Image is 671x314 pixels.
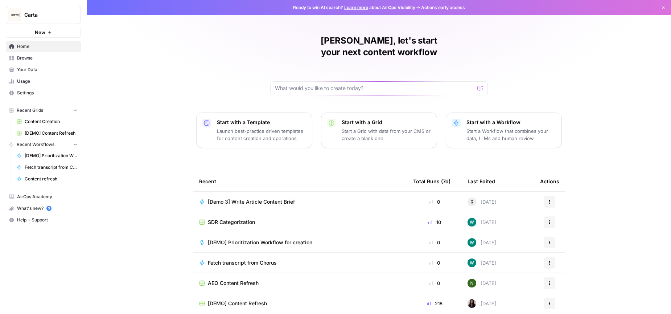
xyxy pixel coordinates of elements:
[17,141,54,148] span: Recent Workflows
[413,239,456,246] div: 0
[413,219,456,226] div: 10
[413,259,456,266] div: 0
[468,238,476,247] img: vaiar9hhcrg879pubqop5lsxqhgw
[413,300,456,307] div: 218
[13,127,81,139] a: [DEMO] Content Refresh
[344,5,368,10] a: Learn more
[199,198,402,205] a: [Demo 3] Write Article Content Brief
[8,8,21,21] img: Carta Logo
[13,173,81,185] a: Content refresh
[413,171,450,191] div: Total Runs (7d)
[342,119,431,126] p: Start with a Grid
[6,203,81,214] button: What's new? 5
[25,130,78,136] span: [DEMO] Content Refresh
[199,259,402,266] a: Fetch transcript from Chorus
[275,85,474,92] input: What would you like to create today?
[413,198,456,205] div: 0
[13,116,81,127] a: Content Creation
[25,152,78,159] span: [DEMO] Prioritization Workflow for creation
[208,198,295,205] span: [Demo 3] Write Article Content Brief
[6,214,81,226] button: Help + Support
[199,300,402,307] a: [DEMO] Content Refresh
[6,64,81,76] a: Your Data
[468,218,476,227] img: vaiar9hhcrg879pubqop5lsxqhgw
[208,300,267,307] span: [DEMO] Content Refresh
[217,119,306,126] p: Start with a Template
[17,107,43,114] span: Recent Grids
[468,197,496,206] div: [DATE]
[208,259,277,266] span: Fetch transcript from Chorus
[468,218,496,227] div: [DATE]
[35,29,45,36] span: New
[46,206,52,211] a: 5
[17,217,78,223] span: Help + Support
[208,239,312,246] span: [DEMO] Prioritization Workflow for creation
[199,239,402,246] a: [DEMO] Prioritization Workflow for creation
[270,35,488,58] h1: [PERSON_NAME], let's start your next content workflow
[6,139,81,150] button: Recent Workflows
[13,162,81,173] a: Fetch transcript from Chorus
[6,87,81,99] a: Settings
[466,127,556,142] p: Start a Workflow that combines your data, LLMs and human review
[17,78,78,85] span: Usage
[468,258,496,267] div: [DATE]
[13,150,81,162] a: [DEMO] Prioritization Workflow for creation
[468,258,476,267] img: vaiar9hhcrg879pubqop5lsxqhgw
[6,52,81,64] a: Browse
[6,6,81,24] button: Workspace: Carta
[25,176,78,182] span: Content refresh
[468,279,496,288] div: [DATE]
[48,207,50,210] text: 5
[6,41,81,52] a: Home
[24,11,68,19] span: Carta
[468,299,496,308] div: [DATE]
[199,280,402,287] a: AEO Content Refresh
[468,238,496,247] div: [DATE]
[6,76,81,87] a: Usage
[199,219,402,226] a: SDR Categorization
[25,118,78,125] span: Content Creation
[6,105,81,116] button: Recent Grids
[342,127,431,142] p: Start a Grid with data from your CMS or create a blank one
[321,113,437,148] button: Start with a GridStart a Grid with data from your CMS or create a blank one
[25,164,78,171] span: Fetch transcript from Chorus
[293,4,415,11] span: Ready to win AI search? about AirOps Visibility
[17,55,78,61] span: Browse
[17,90,78,96] span: Settings
[17,43,78,50] span: Home
[6,191,81,203] a: AirOps Academy
[446,113,562,148] button: Start with a WorkflowStart a Workflow that combines your data, LLMs and human review
[199,171,402,191] div: Recent
[466,119,556,126] p: Start with a Workflow
[6,203,81,214] div: What's new?
[6,27,81,38] button: New
[468,299,476,308] img: rox323kbkgutb4wcij4krxobkpon
[468,279,476,288] img: g4o9tbhziz0738ibrok3k9f5ina6
[17,66,78,73] span: Your Data
[217,127,306,142] p: Launch best-practice driven templates for content creation and operations
[470,198,473,205] span: R
[540,171,559,191] div: Actions
[421,4,465,11] span: Actions early access
[196,113,312,148] button: Start with a TemplateLaunch best-practice driven templates for content creation and operations
[17,193,78,200] span: AirOps Academy
[413,280,456,287] div: 0
[208,219,255,226] span: SDR Categorization
[208,280,259,287] span: AEO Content Refresh
[468,171,495,191] div: Last Edited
